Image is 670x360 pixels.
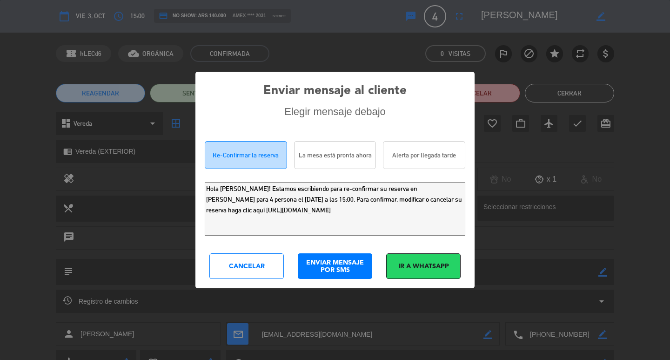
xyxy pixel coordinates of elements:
[284,106,386,118] div: Elegir mensaje debajo
[298,253,372,279] div: ENVIAR MENSAJE POR SMS
[209,253,284,279] div: Cancelar
[386,253,461,279] div: Ir a WhatsApp
[205,141,287,169] div: Re-Confirmar la reserva
[294,141,376,169] div: La mesa está pronta ahora
[383,141,465,169] div: Alerta por llegada tarde
[263,81,407,101] div: Enviar mensaje al cliente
